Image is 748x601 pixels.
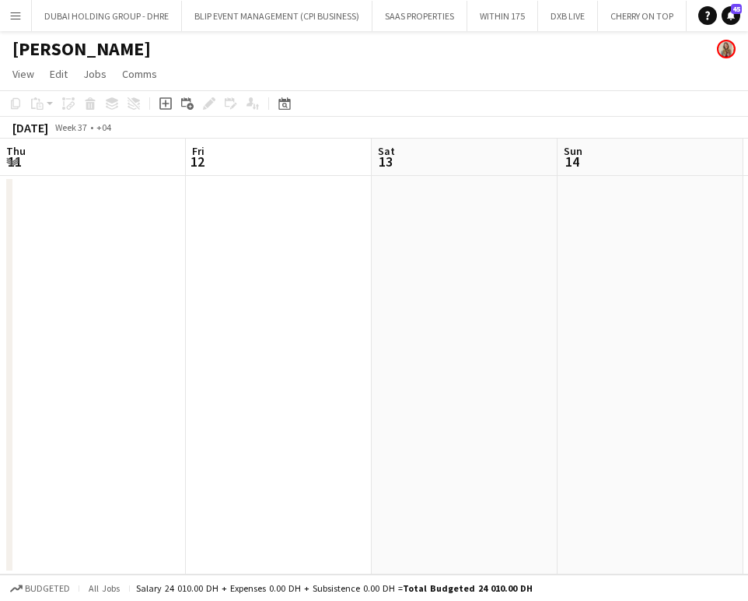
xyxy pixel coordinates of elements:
span: Fri [192,144,204,158]
app-user-avatar: Viviane Melatti [717,40,736,58]
button: SAAS PROPERTIES [372,1,467,31]
span: 14 [561,153,582,170]
span: 12 [190,153,204,170]
span: 45 [731,4,742,14]
span: All jobs [86,582,123,594]
a: Edit [44,64,74,84]
span: Total Budgeted 24 010.00 DH [403,582,533,594]
span: Thu [6,144,26,158]
a: 45 [722,6,740,25]
a: View [6,64,40,84]
span: 13 [376,153,395,170]
div: Salary 24 010.00 DH + Expenses 0.00 DH + Subsistence 0.00 DH = [136,582,533,594]
a: Jobs [77,64,113,84]
span: View [12,67,34,81]
button: CHERRY ON TOP [598,1,687,31]
button: DXB LIVE [538,1,598,31]
span: 11 [4,153,26,170]
span: Budgeted [25,583,70,594]
div: +04 [96,121,111,133]
span: Comms [122,67,157,81]
span: Edit [50,67,68,81]
a: Comms [116,64,163,84]
button: WITHIN 175 [467,1,538,31]
span: Sun [564,144,582,158]
div: [DATE] [12,120,48,135]
h1: [PERSON_NAME] [12,37,151,61]
button: DUBAI HOLDING GROUP - DHRE [32,1,182,31]
span: Week 37 [51,121,90,133]
span: Jobs [83,67,107,81]
button: Budgeted [8,580,72,597]
span: Sat [378,144,395,158]
button: BLIP EVENT MANAGEMENT (CPI BUSINESS) [182,1,372,31]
